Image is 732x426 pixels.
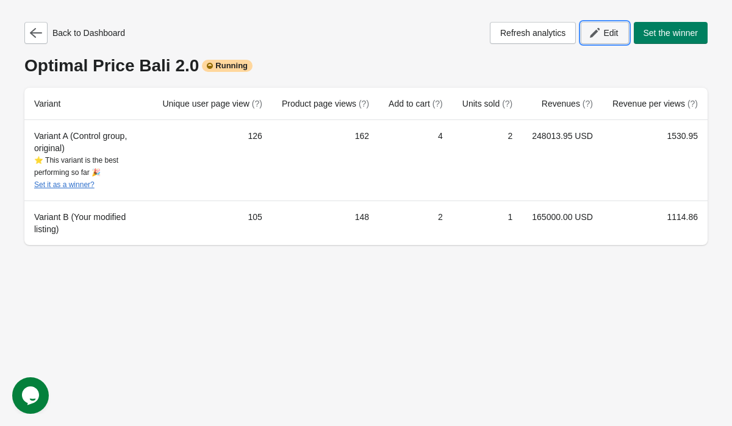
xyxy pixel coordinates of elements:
[453,120,522,201] td: 2
[644,28,698,38] span: Set the winner
[152,201,271,245] td: 105
[12,377,51,414] iframe: chat widget
[603,28,618,38] span: Edit
[379,120,453,201] td: 4
[379,201,453,245] td: 2
[272,120,379,201] td: 162
[583,99,593,108] span: (?)
[522,120,603,201] td: 248013.95 USD
[34,180,95,189] button: Set it as a winner?
[453,201,522,245] td: 1
[581,22,628,44] button: Edit
[34,154,143,191] div: ⭐ This variant is the best performing so far 🎉
[24,88,152,120] th: Variant
[522,201,603,245] td: 165000.00 USD
[282,99,369,108] span: Product page views
[502,99,512,108] span: (?)
[152,120,271,201] td: 126
[252,99,262,108] span: (?)
[34,130,143,191] div: Variant A (Control group, original)
[432,99,443,108] span: (?)
[603,120,708,201] td: 1530.95
[389,99,443,108] span: Add to cart
[359,99,369,108] span: (?)
[500,28,565,38] span: Refresh analytics
[462,99,512,108] span: Units sold
[490,22,576,44] button: Refresh analytics
[687,99,698,108] span: (?)
[24,22,125,44] div: Back to Dashboard
[202,60,253,72] div: Running
[634,22,708,44] button: Set the winner
[603,201,708,245] td: 1114.86
[34,211,143,235] div: Variant B (Your modified listing)
[612,99,698,108] span: Revenue per views
[24,56,708,76] div: Optimal Price Bali 2.0
[162,99,262,108] span: Unique user page view
[272,201,379,245] td: 148
[542,99,593,108] span: Revenues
